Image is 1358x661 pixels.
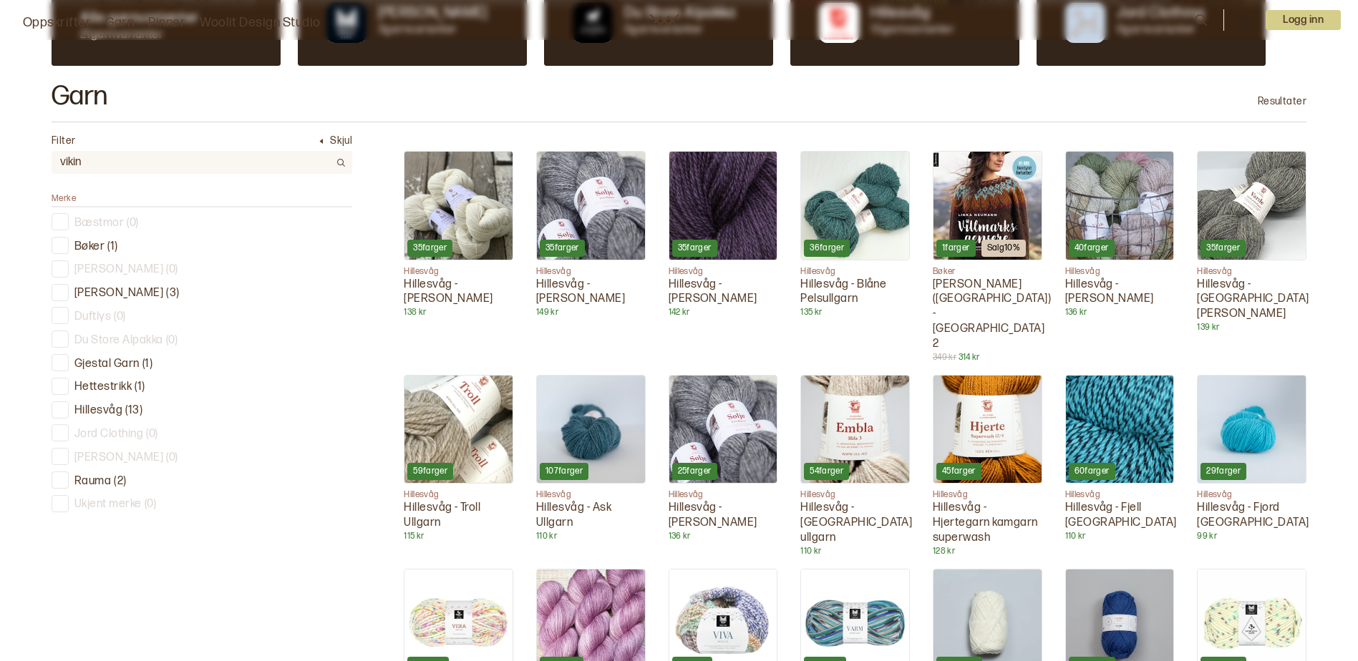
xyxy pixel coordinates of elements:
[125,403,142,418] p: ( 13 )
[800,266,910,278] p: Hillesvåg
[413,466,447,477] p: 59 farger
[933,352,1042,363] p: 314 kr
[536,375,646,542] a: Hillesvåg - Ask Ullgarn107fargerHillesvågHillesvåg - Ask Ullgarn110 kr
[1066,152,1174,260] img: Hillesvåg - Vidde Lamullgarn
[1197,489,1306,501] p: Hillesvåg
[1065,151,1175,318] a: Hillesvåg - Vidde Lamullgarn40fargerHillesvågHillesvåg - [PERSON_NAME]136 kr
[1065,278,1175,308] p: Hillesvåg - [PERSON_NAME]
[810,466,843,477] p: 54 farger
[74,474,111,489] p: Rauma
[114,310,125,325] p: ( 0 )
[933,352,956,363] span: 349 kr
[1197,266,1306,278] p: Hillesvåg
[800,489,910,501] p: Hillesvåg
[1075,243,1109,254] p: 40 farger
[142,357,152,372] p: ( 1 )
[74,403,122,418] p: Hillesvåg
[942,243,970,254] p: 1 farger
[981,240,1027,257] div: Salg 10 %
[1266,10,1341,30] p: Logg inn
[52,83,108,110] h2: Garn
[669,151,778,318] a: Hillesvåg - Tinde Pelsullgarn35fargerHillesvågHillesvåg - [PERSON_NAME]142 kr
[933,278,1042,352] p: [PERSON_NAME] ([GEOGRAPHIC_DATA]) - [GEOGRAPHIC_DATA] 2
[166,333,178,348] p: ( 0 )
[801,376,909,484] img: Hillesvåg - Embla ullgarn
[536,278,646,308] p: Hillesvåg - [PERSON_NAME]
[148,13,185,33] a: Pinner
[404,151,513,318] a: Hillesvåg - Sol Lamullgarn35fargerHillesvågHillesvåg - [PERSON_NAME]138 kr
[404,307,513,318] p: 138 kr
[669,266,778,278] p: Hillesvåg
[1065,501,1175,531] p: Hillesvåg - Fjell [GEOGRAPHIC_DATA]
[545,243,579,254] p: 35 farger
[74,263,163,278] p: [PERSON_NAME]
[74,240,105,255] p: Bøker
[74,427,143,442] p: Jord Clothing
[74,216,124,231] p: Bæstmor
[404,489,513,501] p: Hillesvåg
[537,152,645,260] img: Hillesvåg - Sølje Pelsullgarn
[1065,266,1175,278] p: Hillesvåg
[1197,322,1306,333] p: 139 kr
[1197,531,1306,542] p: 99 kr
[801,152,909,260] img: Hillesvåg - Blåne Pelsullgarn
[933,152,1042,260] img: Linka Neuman (Valleyknits) - Villmarksgensere 2
[933,376,1042,484] img: Hillesvåg - Hjertegarn kamgarn superwash
[678,243,712,254] p: 35 farger
[200,13,321,33] a: Woolit Design Studio
[105,13,134,33] a: Garn
[669,278,778,308] p: Hillesvåg - [PERSON_NAME]
[536,501,646,531] p: Hillesvåg - Ask Ullgarn
[1198,376,1306,484] img: Hillesvåg - Fjord Sokkegarn
[404,531,513,542] p: 115 kr
[1197,278,1306,322] p: Hillesvåg - [GEOGRAPHIC_DATA][PERSON_NAME]
[545,466,583,477] p: 107 farger
[1065,489,1175,501] p: Hillesvåg
[650,14,679,26] a: Woolit
[536,151,646,318] a: Hillesvåg - Sølje Pelsullgarn35fargerHillesvågHillesvåg - [PERSON_NAME]149 kr
[404,375,513,542] a: Hillesvåg - Troll Ullgarn59fargerHillesvågHillesvåg - Troll Ullgarn115 kr
[669,152,777,260] img: Hillesvåg - Tinde Pelsullgarn
[536,266,646,278] p: Hillesvåg
[145,497,156,512] p: ( 0 )
[1197,151,1306,333] a: Hillesvåg - Varde Pelsullgarn35fargerHillesvågHillesvåg - [GEOGRAPHIC_DATA][PERSON_NAME]139 kr
[23,13,91,33] a: Oppskrifter
[933,546,1042,557] p: 128 kr
[800,278,910,308] p: Hillesvåg - Blåne Pelsullgarn
[669,376,777,484] img: Hillesvåg - Luna Lamullgarn
[404,501,513,531] p: Hillesvåg - Troll Ullgarn
[166,263,178,278] p: ( 0 )
[74,310,111,325] p: Duftlys
[800,501,910,545] p: Hillesvåg - [GEOGRAPHIC_DATA] ullgarn
[52,134,76,148] p: Filter
[166,451,178,466] p: ( 0 )
[52,152,329,173] input: Søk
[1266,10,1341,30] button: User dropdown
[800,546,910,557] p: 110 kr
[933,151,1042,363] a: Linka Neuman (Valleyknits) - Villmarksgensere 21fargerSalg10%Bøker[PERSON_NAME] ([GEOGRAPHIC_DATA...
[669,307,778,318] p: 142 kr
[933,489,1042,501] p: Hillesvåg
[1065,531,1175,542] p: 110 kr
[166,286,179,301] p: ( 3 )
[536,489,646,501] p: Hillesvåg
[146,427,157,442] p: ( 0 )
[1065,375,1175,542] a: Hillesvåg - Fjell Sokkegarn60fargerHillesvågHillesvåg - Fjell [GEOGRAPHIC_DATA]110 kr
[74,451,163,466] p: [PERSON_NAME]
[1206,466,1241,477] p: 29 farger
[413,243,447,254] p: 35 farger
[107,240,117,255] p: ( 1 )
[1206,243,1240,254] p: 35 farger
[800,151,910,318] a: Hillesvåg - Blåne Pelsullgarn36fargerHillesvågHillesvåg - Blåne Pelsullgarn135 kr
[1066,376,1174,484] img: Hillesvåg - Fjell Sokkegarn
[404,376,513,484] img: Hillesvåg - Troll Ullgarn
[404,278,513,308] p: Hillesvåg - [PERSON_NAME]
[114,474,126,489] p: ( 2 )
[1075,466,1110,477] p: 60 farger
[678,466,712,477] p: 25 farger
[74,286,163,301] p: [PERSON_NAME]
[800,307,910,318] p: 135 kr
[52,193,76,204] span: Merke
[800,375,910,557] a: Hillesvåg - Embla ullgarn54fargerHillesvågHillesvåg - [GEOGRAPHIC_DATA] ullgarn110 kr
[74,497,142,512] p: Ukjent merke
